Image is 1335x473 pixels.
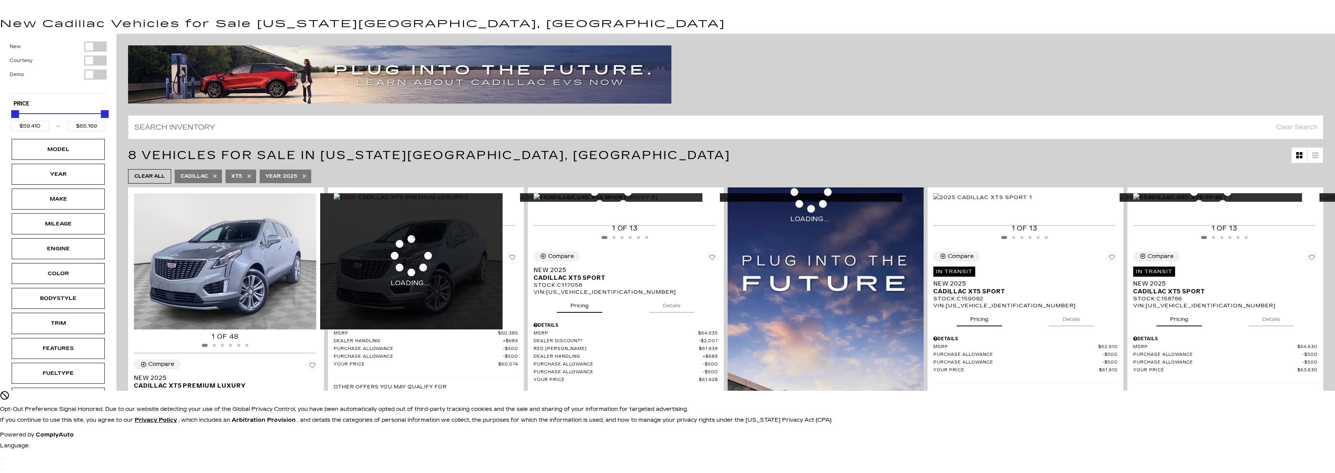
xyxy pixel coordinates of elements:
button: Compare Vehicle [1133,251,1180,262]
div: Price [11,107,105,131]
span: $64,635 [698,331,718,336]
span: MSRP [1133,344,1297,350]
div: Fueltype [39,369,78,378]
span: $500 [703,362,718,367]
a: In Transit New 2025 Cadillac XT5 Sport [1133,266,1318,295]
button: details tab [649,296,694,313]
div: Engine [39,244,78,253]
span: MSRP [534,331,698,336]
img: 2025 Cadillac XT5 Premium Luxury 1 [134,193,316,330]
input: Minimum [11,121,49,131]
span: $500 [1302,352,1318,358]
span: $689 [503,338,518,344]
div: Bodystyle [39,294,78,303]
div: 1 / 2 [534,193,716,202]
span: Purchase Allowance [933,352,1103,358]
span: $2,007 [699,338,718,344]
div: Pricing Details - New 2025 Cadillac XT5 Sport [534,322,718,329]
div: Features Features [12,338,105,359]
div: Stock : C117058 [534,282,718,289]
img: 2025 Cadillac XT5 Sport 1 [1133,193,1232,202]
div: Minimum Price [11,110,19,118]
div: Next slide [1107,228,1118,245]
span: $64,630 [1297,344,1318,350]
span: 8 Vehicles for Sale in [US_STATE][GEOGRAPHIC_DATA], [GEOGRAPHIC_DATA] [128,148,730,162]
span: Dealer Discount* [534,338,699,344]
div: 2 / 2 [320,193,503,330]
span: New 2025 [134,374,312,382]
span: Your Price [534,377,699,383]
span: $500 [1103,360,1118,366]
div: Year Year [12,164,105,185]
button: pricing tab [557,296,602,313]
a: ComplyAuto [36,431,74,438]
div: Compare [548,253,574,260]
div: 1 / 2 [334,193,516,202]
span: Cadillac XT5 Sport [933,288,1112,295]
div: Next slide [508,228,518,245]
button: details tab [1049,309,1094,326]
a: Privacy Policy [135,417,179,423]
label: Demo [10,71,24,78]
label: Courtesy [10,57,33,64]
div: Compare [148,361,174,368]
p: Other Offers You May Qualify For [1133,389,1246,396]
input: Maximum [68,121,105,131]
div: Model [39,145,78,154]
a: New 2025 Cadillac XT5 Premium Luxury [134,374,318,390]
div: Engine Engine [12,238,105,259]
div: Stock : C158766 [1133,295,1318,302]
a: MSRP $64,635 [534,331,718,336]
div: Compare [1148,253,1174,260]
a: Your Price $61,910 [933,367,1118,373]
div: Compare [948,253,974,260]
span: $60,074 [498,362,518,367]
div: Transmission Transmission [12,388,105,409]
span: Loading... [391,235,432,288]
div: 1 of 48 [128,333,322,341]
a: Dealer Discount* $2,007 [534,338,718,344]
div: Next slide [1307,228,1318,245]
span: $62,910 [1098,344,1118,350]
div: 1 of 13 [1127,224,1321,233]
div: Color [39,269,78,278]
span: $60,385 [498,331,518,336]
span: $61,939 [699,346,718,352]
p: Other Offers You May Qualify For [334,383,447,390]
div: Pricing Details - New 2025 Cadillac XT5 Sport [1133,335,1318,342]
span: MSRP [933,344,1098,350]
a: Purchase Allowance $500 [334,354,518,360]
span: Cadillac XT5 Sport [534,274,712,282]
a: Purchase Allowance $500 [334,346,518,352]
img: ev-blog-post-banners4 [128,45,671,104]
input: Search Inventory [128,115,1323,139]
div: Make Make [12,189,105,210]
a: Purchase Allowance $500 [1133,360,1318,366]
span: Purchase Allowance [1133,352,1302,358]
a: Purchase Allowance $500 [534,369,718,375]
a: MSRP $64,630 [1133,344,1318,350]
a: In Transit New 2025 Cadillac XT5 Sport [933,266,1118,295]
div: Pricing Details - New 2025 Cadillac XT5 Sport [933,335,1118,342]
span: $500 [503,346,518,352]
span: Purchase Allowance [534,369,703,375]
span: Year : [265,173,282,179]
a: Dealer Handling $689 [534,354,718,360]
div: 1 / 2 [134,193,316,330]
a: Red [PERSON_NAME] $61,939 [534,346,718,352]
div: Color Color [12,263,105,284]
p: Other Offers You May Qualify For [933,389,1046,396]
h5: Price [14,100,103,107]
span: Your Price [334,362,498,367]
div: Stock : C106454 [134,390,318,397]
span: Your Price [1133,367,1297,373]
div: Year [39,170,78,178]
a: Your Price $63,630 [1133,367,1318,373]
div: Trim Trim [12,313,105,334]
label: New [10,43,21,50]
div: Trim [39,319,78,327]
span: XT5 [231,172,242,181]
span: New 2025 [933,280,1112,288]
span: Purchase Allowance [334,354,503,360]
div: Make [39,195,78,203]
